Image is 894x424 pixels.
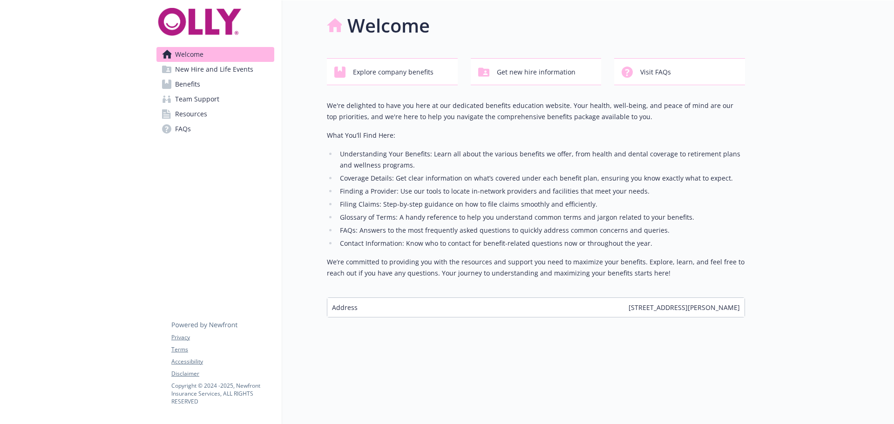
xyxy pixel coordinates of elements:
span: Address [332,303,358,312]
span: Team Support [175,92,219,107]
p: Copyright © 2024 - 2025 , Newfront Insurance Services, ALL RIGHTS RESERVED [171,382,274,405]
p: We're delighted to have you here at our dedicated benefits education website. Your health, well-b... [327,100,745,122]
span: [STREET_ADDRESS][PERSON_NAME] [629,303,740,312]
span: Resources [175,107,207,121]
li: Understanding Your Benefits: Learn all about the various benefits we offer, from health and denta... [337,148,745,171]
p: What You’ll Find Here: [327,130,745,141]
li: Glossary of Terms: A handy reference to help you understand common terms and jargon related to yo... [337,212,745,223]
a: FAQs [156,121,274,136]
a: Disclaimer [171,370,274,378]
button: Explore company benefits [327,58,458,85]
span: Get new hire information [497,63,576,81]
li: Filing Claims: Step-by-step guidance on how to file claims smoothly and efficiently. [337,199,745,210]
span: New Hire and Life Events [175,62,253,77]
span: Benefits [175,77,200,92]
a: Terms [171,345,274,354]
a: New Hire and Life Events [156,62,274,77]
a: Privacy [171,333,274,342]
a: Accessibility [171,357,274,366]
li: Contact Information: Know who to contact for benefit-related questions now or throughout the year. [337,238,745,249]
button: Visit FAQs [614,58,745,85]
span: Welcome [175,47,203,62]
span: Explore company benefits [353,63,433,81]
span: FAQs [175,121,191,136]
a: Welcome [156,47,274,62]
p: We’re committed to providing you with the resources and support you need to maximize your benefit... [327,256,745,279]
a: Resources [156,107,274,121]
h1: Welcome [347,12,430,40]
button: Get new hire information [471,58,602,85]
li: Finding a Provider: Use our tools to locate in-network providers and facilities that meet your ne... [337,186,745,197]
a: Benefits [156,77,274,92]
span: Visit FAQs [640,63,671,81]
a: Team Support [156,92,274,107]
li: Coverage Details: Get clear information on what’s covered under each benefit plan, ensuring you k... [337,173,745,184]
li: FAQs: Answers to the most frequently asked questions to quickly address common concerns and queries. [337,225,745,236]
